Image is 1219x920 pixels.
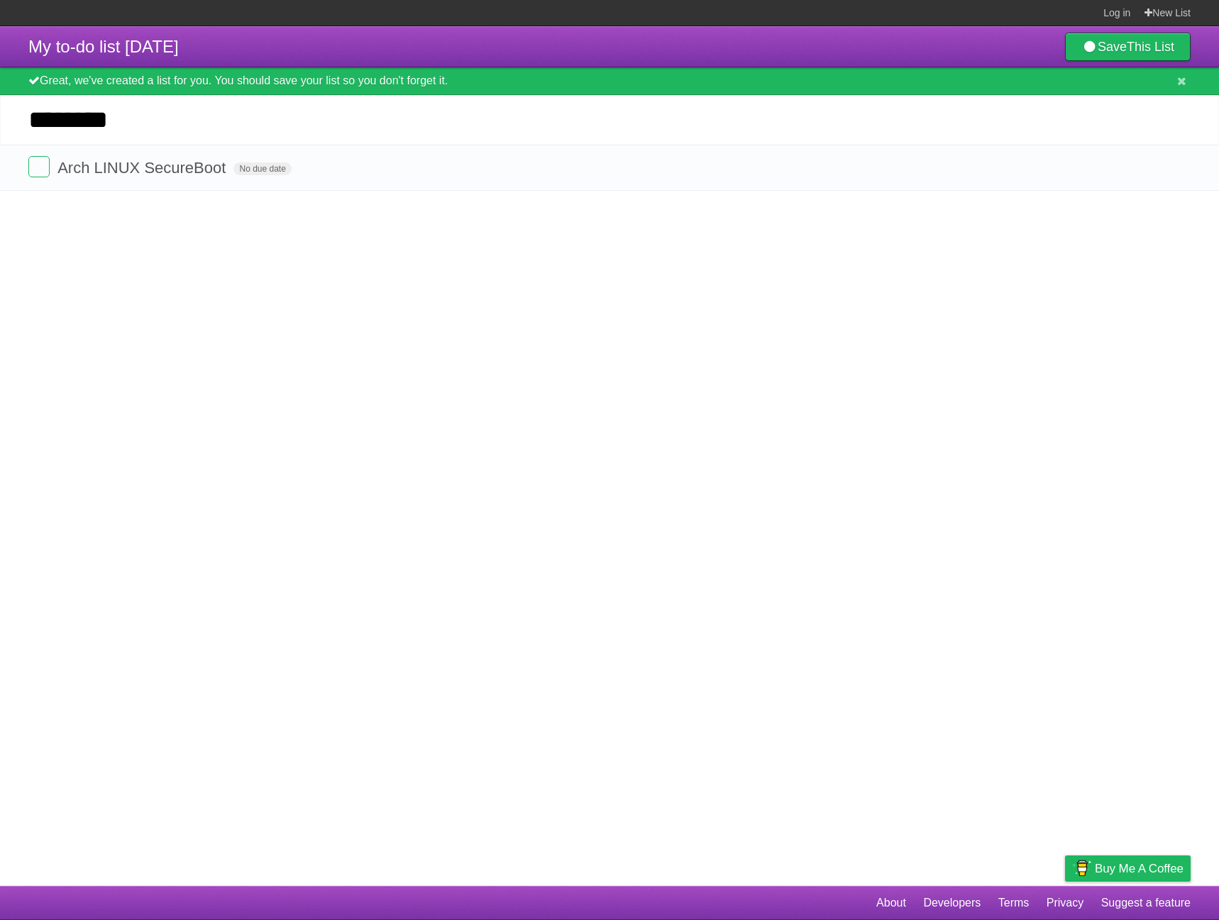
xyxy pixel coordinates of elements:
[28,156,50,177] label: Done
[1127,40,1174,54] b: This List
[28,37,179,56] span: My to-do list [DATE]
[57,159,229,177] span: Arch LINUX SecureBoot
[1095,856,1184,881] span: Buy me a coffee
[1065,33,1191,61] a: SaveThis List
[1065,855,1191,882] a: Buy me a coffee
[876,889,906,916] a: About
[1101,889,1191,916] a: Suggest a feature
[1072,856,1091,880] img: Buy me a coffee
[998,889,1030,916] a: Terms
[923,889,981,916] a: Developers
[1047,889,1083,916] a: Privacy
[233,162,291,175] span: No due date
